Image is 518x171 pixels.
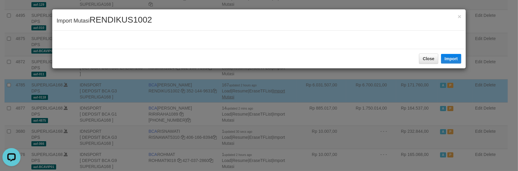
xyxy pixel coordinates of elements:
[458,13,461,20] span: ×
[90,15,152,24] span: RENDIKUS1002
[458,13,461,20] button: Close
[57,18,152,24] span: Import Mutasi
[441,54,462,64] button: Import
[2,2,21,20] button: Open LiveChat chat widget
[419,54,438,64] button: Close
